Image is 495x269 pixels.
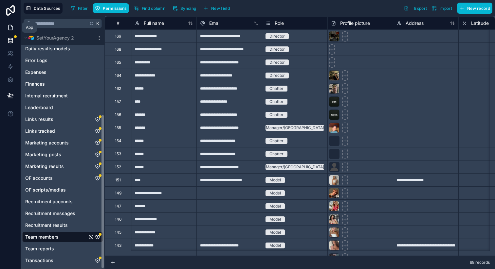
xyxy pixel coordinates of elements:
[132,3,168,13] button: Find column
[470,260,490,265] span: 68 records
[115,73,121,78] div: 164
[269,59,285,65] div: Director
[103,6,126,11] span: Permissions
[269,216,281,222] div: Model
[269,86,284,92] div: Chatter
[457,3,492,14] button: New record
[115,191,121,196] div: 149
[429,3,454,14] button: Import
[26,25,33,30] div: App
[115,230,121,235] div: 145
[266,164,324,170] div: Manager/[GEOGRAPHIC_DATA]
[115,86,121,91] div: 162
[454,3,492,14] a: New record
[115,138,121,143] div: 154
[401,3,429,14] button: Export
[115,99,121,104] div: 157
[269,73,285,78] div: Director
[275,20,284,26] span: Role
[340,20,370,26] span: Profile picture
[209,20,220,26] span: Email
[93,3,129,13] button: Permissions
[406,20,424,26] span: Address
[144,20,164,26] span: Full name
[115,243,121,248] div: 143
[471,20,489,26] span: Latitude
[115,204,121,209] div: 147
[467,6,490,11] span: New record
[269,99,284,105] div: Chatter
[266,125,324,131] div: Manager/[GEOGRAPHIC_DATA]
[115,177,121,183] div: 151
[414,6,427,11] span: Export
[269,190,281,196] div: Model
[115,60,121,65] div: 165
[269,46,285,52] div: Director
[78,6,88,11] span: Filter
[96,21,100,26] span: K
[93,3,131,13] a: Permissions
[68,3,90,13] button: Filter
[269,177,281,183] div: Model
[269,203,281,209] div: Model
[269,229,281,235] div: Model
[170,3,198,13] button: Syncing
[110,21,126,25] div: #
[115,34,121,39] div: 169
[115,164,121,170] div: 152
[269,243,281,248] div: Model
[269,138,284,144] div: Chatter
[142,6,165,11] span: Find column
[170,3,201,13] a: Syncing
[115,47,121,52] div: 168
[34,6,60,11] span: Data Sources
[269,112,284,118] div: Chatter
[115,125,121,130] div: 155
[115,151,121,157] div: 153
[180,6,196,11] span: Syncing
[269,256,284,261] div: Chatter
[269,151,284,157] div: Chatter
[24,3,63,14] button: Data Sources
[269,33,285,39] div: Director
[115,217,121,222] div: 146
[439,6,452,11] span: Import
[211,6,230,11] span: New field
[115,112,121,117] div: 156
[201,3,232,13] button: New field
